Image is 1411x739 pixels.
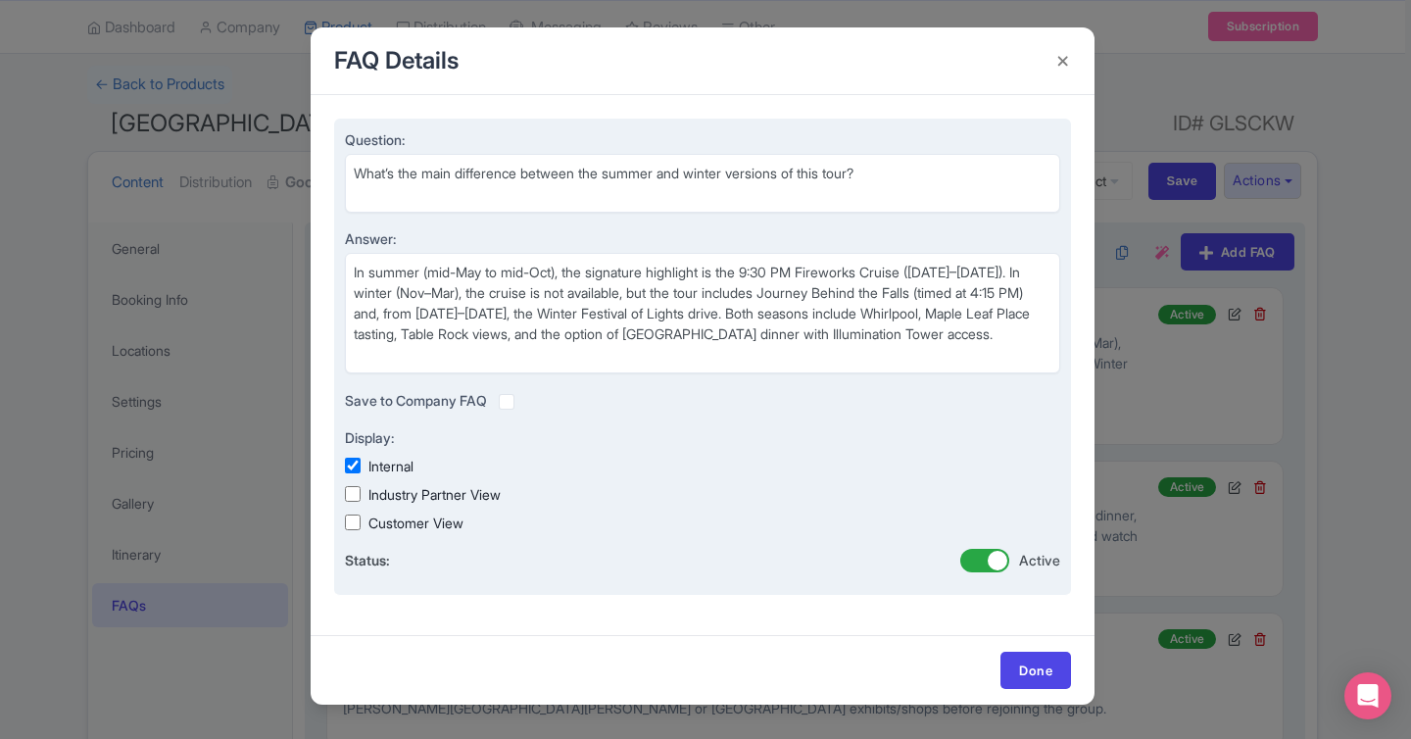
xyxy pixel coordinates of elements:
[345,129,1060,150] label: Question:
[1344,672,1391,719] div: Open Intercom Messenger
[345,427,1060,448] label: Display:
[334,43,459,78] h4: FAQ Details
[368,513,463,533] label: Customer View
[1019,550,1060,570] span: Active
[368,456,414,476] label: Internal
[345,228,1060,249] label: Answer:
[345,390,487,411] label: Save to Company FAQ
[345,253,1060,373] textarea: In summer (mid-May to mid-Oct), the signature highlight is the 9:30 PM Fireworks Cruise ([DATE]–[...
[1000,652,1071,689] a: Done
[345,550,390,570] b: Status:
[345,154,1060,213] textarea: What’s the main difference between the summer and winter versions of this tour?
[368,484,501,505] label: Industry Partner View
